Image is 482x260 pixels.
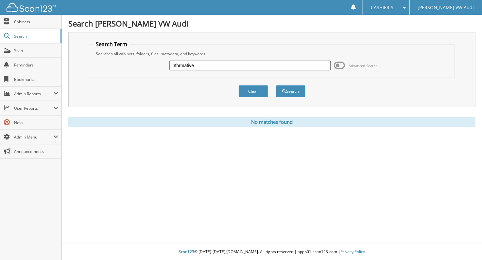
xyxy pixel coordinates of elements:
span: [PERSON_NAME] VW Audi [418,6,474,9]
span: Announcements [14,149,58,154]
span: Cabinets [14,19,58,25]
span: Scan123 [179,249,195,254]
span: Help [14,120,58,125]
span: Reminders [14,62,58,68]
legend: Search Term [93,41,130,48]
span: Advanced Search [349,63,378,68]
button: Search [276,85,305,97]
span: Admin Reports [14,91,54,97]
span: Admin Menu [14,134,54,140]
h1: Search [PERSON_NAME] VW Audi [68,18,475,29]
a: Privacy Policy [341,249,365,254]
img: scan123-logo-white.svg [7,3,56,12]
span: User Reports [14,105,54,111]
button: Clear [239,85,268,97]
span: Search [14,33,57,39]
span: CASHIER S. [371,6,395,9]
span: Scan [14,48,58,53]
div: No matches found [68,117,475,127]
div: © [DATE]-[DATE] [DOMAIN_NAME]. All rights reserved | appb01-scan123-com | [62,244,482,260]
div: Searches all cabinets, folders, files, metadata, and keywords [93,51,451,57]
span: Bookmarks [14,77,58,82]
